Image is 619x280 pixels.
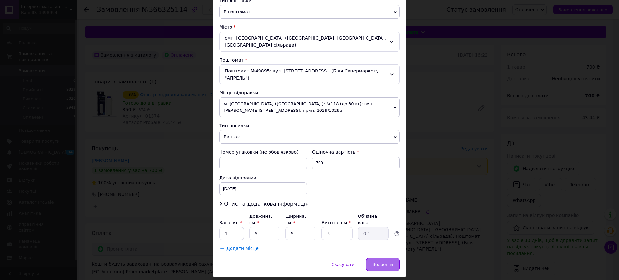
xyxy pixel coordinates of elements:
[219,130,400,144] span: Вантаж
[224,201,309,207] span: Опис та додаткова інформація
[219,97,400,117] span: м. [GEOGRAPHIC_DATA] ([GEOGRAPHIC_DATA].): №118 (до 30 кг): вул. [PERSON_NAME][STREET_ADDRESS], п...
[312,149,400,155] div: Оціночна вартість
[219,175,307,181] div: Дата відправки
[285,214,306,225] label: Ширина, см
[358,213,389,226] div: Об'ємна вага
[219,149,307,155] div: Номер упаковки (не обов'язково)
[219,57,400,63] div: Поштомат
[219,64,400,84] div: Поштомат №49895: вул. [STREET_ADDRESS], (Біля Супермаркету "АПРЕЛЬ")
[219,24,400,30] div: Місто
[226,246,259,251] span: Додати місце
[219,90,258,95] span: Місце відправки
[331,262,354,267] span: Скасувати
[219,123,249,128] span: Тип посилки
[219,220,242,225] label: Вага, кг
[219,5,400,19] span: В поштоматі
[219,32,400,52] div: смт. [GEOGRAPHIC_DATA] ([GEOGRAPHIC_DATA], [GEOGRAPHIC_DATA]. [GEOGRAPHIC_DATA] сільрада)
[373,262,393,267] span: Зберегти
[249,214,272,225] label: Довжина, см
[321,220,350,225] label: Висота, см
